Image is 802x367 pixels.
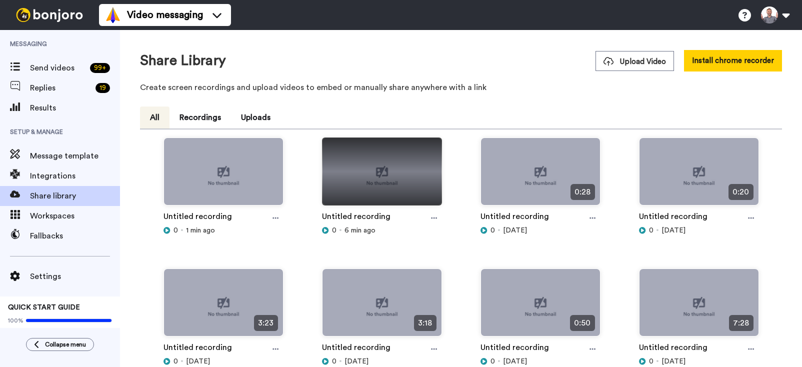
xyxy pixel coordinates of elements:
[30,210,120,222] span: Workspaces
[90,63,110,73] div: 99 +
[8,304,80,311] span: QUICK START GUIDE
[322,210,390,225] a: Untitled recording
[30,62,86,74] span: Send videos
[163,225,283,235] div: 1 min ago
[639,138,758,213] img: no-thumbnail.jpg
[140,81,782,93] p: Create screen recordings and upload videos to embed or manually share anywhere with a link
[231,106,280,128] button: Uploads
[480,356,600,366] div: [DATE]
[30,102,120,114] span: Results
[163,356,283,366] div: [DATE]
[164,269,283,344] img: no-thumbnail.jpg
[639,225,759,235] div: [DATE]
[490,225,495,235] span: 0
[30,150,120,162] span: Message template
[639,356,759,366] div: [DATE]
[8,316,23,324] span: 100%
[322,356,442,366] div: [DATE]
[684,50,782,71] button: Install chrome recorder
[169,106,231,128] button: Recordings
[140,53,226,68] h1: Share Library
[728,184,753,200] span: 0:20
[30,82,91,94] span: Replies
[173,356,178,366] span: 0
[595,51,674,71] button: Upload Video
[30,230,120,242] span: Fallbacks
[480,210,549,225] a: Untitled recording
[639,341,707,356] a: Untitled recording
[105,7,121,23] img: vm-color.svg
[163,210,232,225] a: Untitled recording
[332,225,336,235] span: 0
[322,269,441,344] img: no-thumbnail.jpg
[95,83,110,93] div: 19
[729,315,753,331] span: 7:28
[603,56,666,67] span: Upload Video
[30,190,120,202] span: Share library
[140,106,169,128] button: All
[164,138,283,213] img: no-thumbnail.jpg
[414,315,436,331] span: 3:18
[649,356,653,366] span: 0
[45,340,86,348] span: Collapse menu
[26,338,94,351] button: Collapse menu
[481,269,600,344] img: no-thumbnail.jpg
[639,210,707,225] a: Untitled recording
[30,170,120,182] span: Integrations
[322,341,390,356] a: Untitled recording
[322,225,442,235] div: 6 min ago
[322,138,441,213] img: no-thumbnail.jpg
[12,8,87,22] img: bj-logo-header-white.svg
[173,225,178,235] span: 0
[254,315,277,331] span: 3:23
[127,8,203,22] span: Video messaging
[30,270,120,282] span: Settings
[480,341,549,356] a: Untitled recording
[480,225,600,235] div: [DATE]
[570,315,594,331] span: 0:50
[481,138,600,213] img: no-thumbnail.jpg
[570,184,594,200] span: 0:28
[639,269,758,344] img: no-thumbnail.jpg
[332,356,336,366] span: 0
[490,356,495,366] span: 0
[163,341,232,356] a: Untitled recording
[649,225,653,235] span: 0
